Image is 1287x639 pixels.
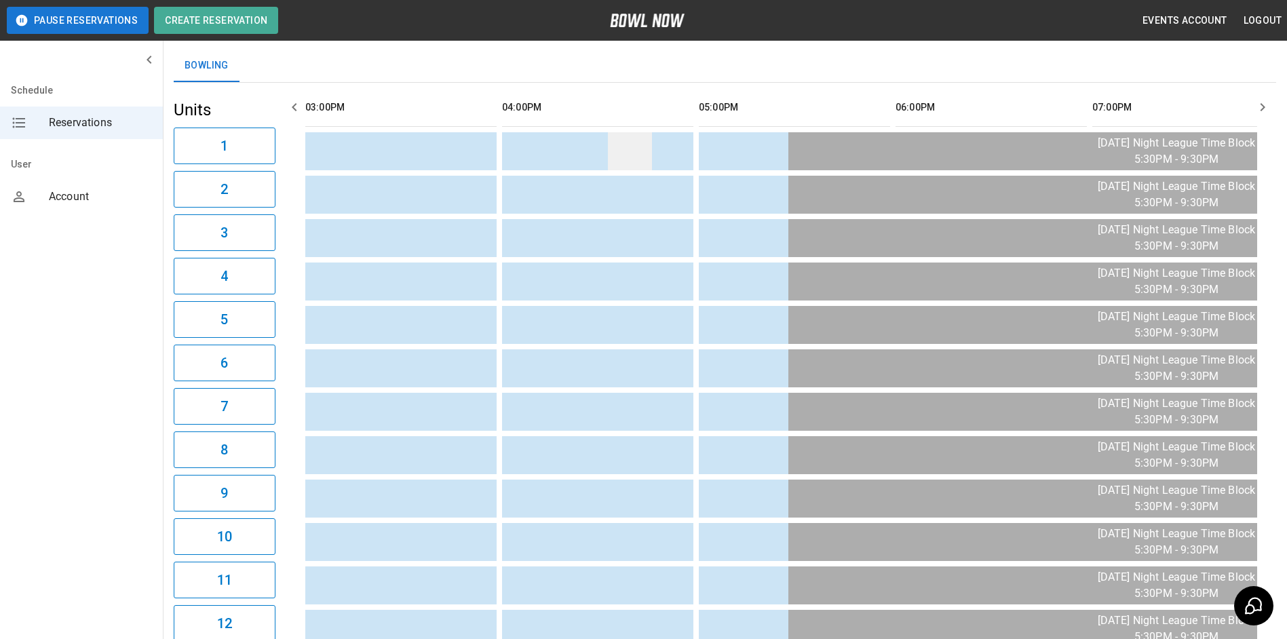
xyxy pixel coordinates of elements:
button: 6 [174,345,275,381]
button: 4 [174,258,275,294]
span: Account [49,189,152,205]
h6: 7 [220,395,228,417]
button: 3 [174,214,275,251]
button: Logout [1238,8,1287,33]
button: Bowling [174,50,239,82]
h6: 5 [220,309,228,330]
button: Pause Reservations [7,7,149,34]
button: 7 [174,388,275,425]
h6: 12 [217,613,232,634]
button: 1 [174,128,275,164]
button: 9 [174,475,275,511]
button: Create Reservation [154,7,278,34]
h6: 11 [217,569,232,591]
img: logo [610,14,685,27]
span: Reservations [49,115,152,131]
h6: 3 [220,222,228,244]
button: 11 [174,562,275,598]
button: 5 [174,301,275,338]
h6: 2 [220,178,228,200]
button: 10 [174,518,275,555]
button: 8 [174,431,275,468]
h6: 6 [220,352,228,374]
h5: Units [174,99,275,121]
button: 2 [174,171,275,208]
div: inventory tabs [174,50,1276,82]
button: Events Account [1137,8,1233,33]
h6: 10 [217,526,232,547]
h6: 4 [220,265,228,287]
h6: 9 [220,482,228,504]
h6: 8 [220,439,228,461]
h6: 1 [220,135,228,157]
